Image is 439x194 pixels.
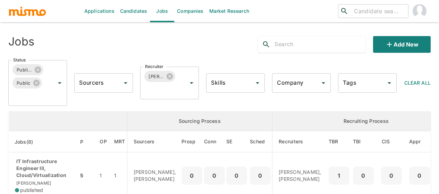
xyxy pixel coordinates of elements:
input: Search [275,39,366,50]
span: P [80,138,92,146]
th: Market Research Total [112,131,127,152]
div: Published [12,64,43,75]
button: Open [55,78,65,88]
p: 0 [356,171,371,180]
img: logo [8,6,47,16]
p: 0 [384,171,399,180]
span: Published [12,66,36,74]
th: Priority [78,131,94,152]
img: Maia Reyes [413,4,427,18]
p: [PERSON_NAME], [PERSON_NAME] [134,169,176,183]
th: Sourcing Process [127,111,272,131]
span: [PERSON_NAME] [15,180,51,186]
div: [PERSON_NAME] [144,71,175,82]
th: Prospects [181,131,204,152]
span: Jobs(8) [15,138,42,146]
button: Add new [373,36,431,53]
th: Approved [407,131,432,152]
p: 1 [331,171,347,180]
input: Candidate search [351,6,405,16]
button: Open [253,78,262,88]
button: Open [385,78,394,88]
th: Sent Emails [225,131,248,152]
th: To Be Interviewed [351,131,375,152]
p: 0 [253,171,268,180]
button: Open [319,78,328,88]
span: [PERSON_NAME] [144,73,168,81]
h4: Jobs [8,35,34,49]
p: 0 [207,171,222,180]
th: To Be Reviewed [327,131,351,152]
th: Sched [248,131,272,152]
span: published [20,187,43,194]
p: IT Infrastructure Engineer III, Cloud/Virtualization [15,158,73,179]
th: Connections [204,131,225,152]
button: search [258,36,275,53]
button: Open [187,78,196,88]
button: Open [121,78,130,88]
th: Open Positions [94,131,112,152]
p: [PERSON_NAME], [PERSON_NAME] [279,169,321,183]
p: 0 [229,171,244,180]
p: 0 [184,171,200,180]
th: Recruiters [272,131,327,152]
label: Recruiter [145,64,163,69]
div: Public [12,77,42,88]
label: Status [13,57,26,63]
span: Clear All [404,80,431,86]
th: Sourcers [127,131,181,152]
p: 0 [412,171,427,180]
th: Client Interview Scheduled [375,131,407,152]
span: Public [12,79,35,87]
